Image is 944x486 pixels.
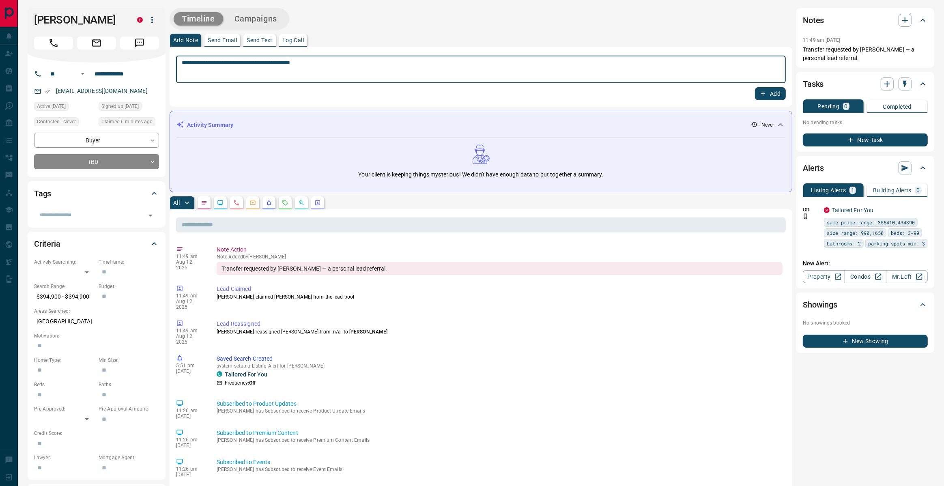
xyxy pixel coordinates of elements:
[266,200,272,206] svg: Listing Alerts
[827,218,915,226] span: sale price range: 355410,434390
[886,270,928,283] a: Mr.Loft
[176,254,204,259] p: 11:49 am
[217,355,783,363] p: Saved Search Created
[208,37,237,43] p: Send Email
[217,437,783,443] p: [PERSON_NAME] has Subscribed to receive Premium Content Emails
[34,187,51,200] h2: Tags
[56,88,148,94] a: [EMAIL_ADDRESS][DOMAIN_NAME]
[217,371,222,377] div: condos.ca
[824,207,830,213] div: property.ca
[803,158,928,178] div: Alerts
[34,154,159,169] div: TBD
[37,118,76,126] span: Contacted - Never
[298,200,305,206] svg: Opportunities
[803,45,928,62] p: Transfer requested by [PERSON_NAME] — a personal lead referral.
[803,116,928,129] p: No pending tasks
[282,200,288,206] svg: Requests
[832,207,873,213] a: Tailored For You
[176,443,204,448] p: [DATE]
[174,12,223,26] button: Timeline
[916,187,920,193] p: 0
[249,200,256,206] svg: Emails
[803,206,819,213] p: Off
[217,245,783,254] p: Note Action
[45,88,50,94] svg: Email Verified
[187,121,233,129] p: Activity Summary
[77,37,116,49] span: Email
[173,37,198,43] p: Add Note
[217,328,783,335] p: [PERSON_NAME] reassigned [PERSON_NAME] from -n/a- to
[137,17,143,23] div: property.ca
[99,357,159,364] p: Min Size:
[99,102,159,113] div: Fri Dec 23 2022
[358,170,603,179] p: Your client is keeping things mysterious! We didn't have enough data to put together a summary.
[803,37,840,43] p: 11:49 am [DATE]
[803,213,809,219] svg: Push Notification Only
[811,187,846,193] p: Listing Alerts
[99,258,159,266] p: Timeframe:
[99,381,159,388] p: Baths:
[34,381,95,388] p: Beds:
[34,357,95,364] p: Home Type:
[34,315,159,328] p: [GEOGRAPHIC_DATA]
[225,379,256,387] p: Frequency:
[891,229,919,237] span: beds: 3-99
[873,187,912,193] p: Building Alerts
[34,430,159,437] p: Credit Score:
[34,290,95,303] p: $394,900 - $394,900
[845,103,848,109] p: 0
[101,118,153,126] span: Claimed 6 minutes ago
[217,254,783,260] p: Note Added by [PERSON_NAME]
[803,11,928,30] div: Notes
[34,283,95,290] p: Search Range:
[803,270,845,283] a: Property
[225,371,267,378] a: Tailored For You
[99,454,159,461] p: Mortgage Agent:
[217,200,224,206] svg: Lead Browsing Activity
[759,121,774,129] p: - Never
[217,363,783,369] p: system setup a Listing Alert for [PERSON_NAME]
[349,329,387,335] span: [PERSON_NAME]
[226,12,285,26] button: Campaigns
[176,293,204,299] p: 11:49 am
[99,283,159,290] p: Budget:
[176,299,204,310] p: Aug 12 2025
[37,102,66,110] span: Active [DATE]
[845,270,886,283] a: Condos
[34,184,159,203] div: Tags
[803,295,928,314] div: Showings
[868,239,925,247] span: parking spots min: 3
[803,133,928,146] button: New Task
[176,333,204,345] p: Aug 12 2025
[34,13,125,26] h1: [PERSON_NAME]
[803,298,837,311] h2: Showings
[851,187,854,193] p: 1
[176,368,204,374] p: [DATE]
[145,210,156,221] button: Open
[883,104,912,110] p: Completed
[201,200,207,206] svg: Notes
[176,466,204,472] p: 11:26 am
[34,102,95,113] div: Fri Dec 23 2022
[173,200,180,206] p: All
[249,380,256,386] strong: Off
[217,285,783,293] p: Lead Claimed
[34,234,159,254] div: Criteria
[78,69,88,79] button: Open
[176,437,204,443] p: 11:26 am
[217,458,783,467] p: Subscribed to Events
[34,237,60,250] h2: Criteria
[803,335,928,348] button: New Showing
[176,328,204,333] p: 11:49 am
[803,14,824,27] h2: Notes
[101,102,139,110] span: Signed up [DATE]
[314,200,321,206] svg: Agent Actions
[34,133,159,148] div: Buyer
[818,103,840,109] p: Pending
[217,320,783,328] p: Lead Reassigned
[217,408,783,414] p: [PERSON_NAME] has Subscribed to receive Product Update Emails
[120,37,159,49] span: Message
[176,118,785,133] div: Activity Summary- Never
[217,429,783,437] p: Subscribed to Premium Content
[34,405,95,413] p: Pre-Approved:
